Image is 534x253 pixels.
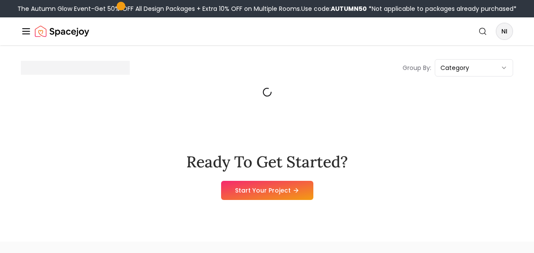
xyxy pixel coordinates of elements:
p: Group By: [403,63,431,72]
a: Spacejoy [35,23,89,40]
b: AUTUMN50 [331,4,367,13]
img: Spacejoy Logo [35,23,89,40]
span: Use code: [301,4,367,13]
h2: Ready To Get Started? [186,153,348,170]
a: Start Your Project [221,181,313,200]
button: NI [496,23,513,40]
div: The Autumn Glow Event-Get 50% OFF All Design Packages + Extra 10% OFF on Multiple Rooms. [17,4,517,13]
span: *Not applicable to packages already purchased* [367,4,517,13]
span: NI [497,23,512,39]
nav: Global [21,17,513,45]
